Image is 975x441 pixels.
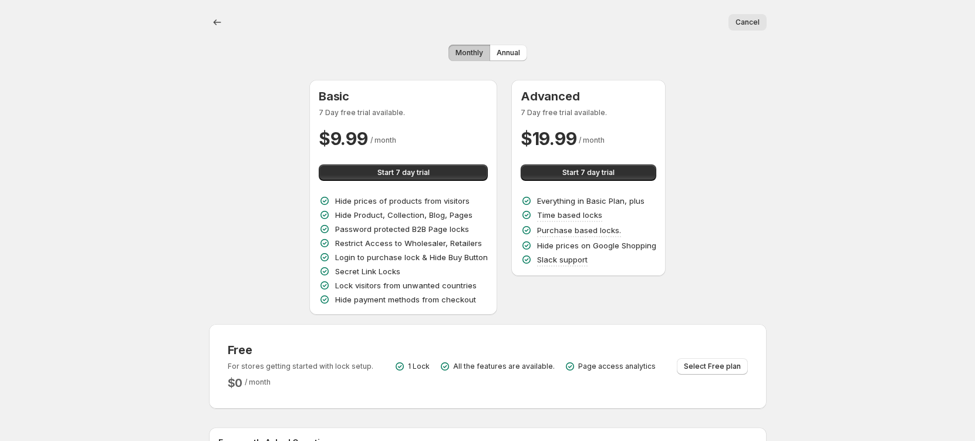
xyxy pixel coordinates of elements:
p: Hide payment methods from checkout [335,294,476,305]
p: 7 Day free trial available. [319,108,488,117]
button: Cancel [728,14,767,31]
button: Start 7 day trial [521,164,656,181]
p: Hide Product, Collection, Blog, Pages [335,209,473,221]
p: Everything in Basic Plan, plus [537,195,645,207]
p: Password protected B2B Page locks [335,223,469,235]
p: Hide prices on Google Shopping [537,240,656,251]
p: Hide prices of products from visitors [335,195,470,207]
p: Purchase based locks. [537,224,621,236]
span: Select Free plan [684,362,741,371]
span: Monthly [456,48,483,58]
span: Cancel [736,18,760,27]
button: Monthly [448,45,490,61]
h3: Advanced [521,89,656,103]
button: Back [209,14,225,31]
button: Annual [490,45,527,61]
span: / month [245,378,271,386]
h2: $ 9.99 [319,127,368,150]
span: / month [370,136,396,144]
h2: $ 0 [228,376,243,390]
p: Restrict Access to Wholesaler, Retailers [335,237,482,249]
span: Start 7 day trial [562,168,615,177]
p: 7 Day free trial available. [521,108,656,117]
p: Page access analytics [578,362,656,371]
p: Secret Link Locks [335,265,400,277]
h2: $ 19.99 [521,127,576,150]
button: Select Free plan [677,358,748,375]
p: Login to purchase lock & Hide Buy Button [335,251,488,263]
span: / month [579,136,605,144]
h3: Basic [319,89,488,103]
span: Annual [497,48,520,58]
p: Slack support [537,254,588,265]
p: Lock visitors from unwanted countries [335,280,477,291]
p: Time based locks [537,209,602,221]
span: Start 7 day trial [377,168,430,177]
p: 1 Lock [408,362,430,371]
button: Start 7 day trial [319,164,488,181]
p: All the features are available. [453,362,555,371]
h3: Free [228,343,373,357]
p: For stores getting started with lock setup. [228,362,373,371]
